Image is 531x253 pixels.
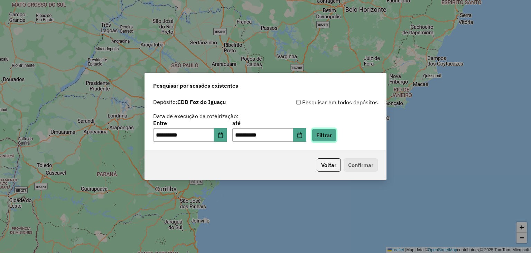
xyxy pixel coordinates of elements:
[177,98,226,105] strong: CDD Foz do Iguaçu
[153,98,226,106] label: Depósito:
[214,128,227,142] button: Choose Date
[153,119,227,127] label: Entre
[232,119,306,127] label: até
[153,112,239,120] label: Data de execução da roteirização:
[293,128,306,142] button: Choose Date
[317,158,341,172] button: Voltar
[265,98,378,106] div: Pesquisar em todos depósitos
[153,81,238,90] span: Pesquisar por sessões existentes
[312,129,336,142] button: Filtrar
